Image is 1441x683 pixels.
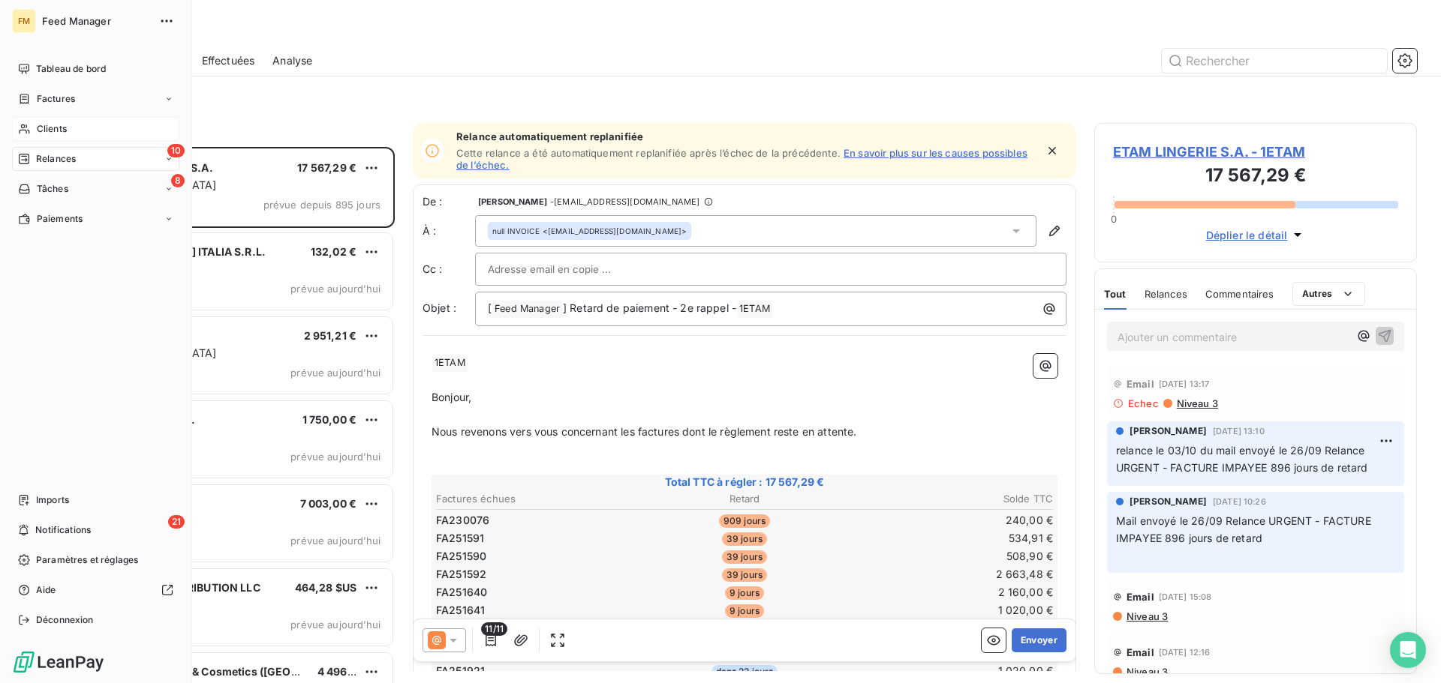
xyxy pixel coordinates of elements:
span: 39 jours [722,550,767,564]
span: Echec [1128,397,1159,409]
span: 0 [1111,213,1117,225]
span: [ [488,301,492,314]
span: Tableau de bord [36,62,106,76]
span: Total TTC à régler : 17 567,29 € [434,475,1055,490]
div: <[EMAIL_ADDRESS][DOMAIN_NAME]> [492,226,687,236]
span: 4 496,08 € [317,665,375,678]
input: Rechercher [1162,49,1387,73]
span: 464,28 $US [295,581,357,594]
span: Imports [36,493,69,507]
label: Cc : [423,262,475,277]
th: Retard [642,491,847,507]
td: 508,90 € [849,548,1054,565]
span: prévue aujourd’hui [290,535,381,547]
span: [DATE] 13:17 [1159,379,1210,388]
div: FM [12,9,36,33]
span: Relances [36,152,76,166]
button: Déplier le détail [1202,226,1310,244]
span: 8 [171,174,185,187]
span: ] Retard de paiement - 2e rappel - [563,301,736,314]
span: 10 [167,144,185,157]
span: 7 003,00 € [300,497,357,510]
span: prévue aujourd’hui [290,367,381,379]
span: 21 [168,515,185,529]
span: [DATE] 13:10 [1213,427,1265,436]
span: FA230076 [436,513,489,528]
input: Adresse email en copie ... [488,258,649,280]
span: Bonjour, [432,391,471,403]
span: dans 22 jours [711,665,778,679]
span: prévue aujourd’hui [290,619,381,631]
td: 534,91 € [849,530,1054,547]
span: Aide [36,583,56,597]
span: Niveau 3 [1125,610,1168,622]
span: Relance automatiquement replanifiée [456,130,1036,142]
button: Envoyer [1012,628,1066,652]
span: Niveau 3 [1125,666,1168,678]
span: 1 750,00 € [302,413,357,426]
span: prévue aujourd’hui [290,451,381,463]
a: En savoir plus sur les causes possibles de l’échec. [456,147,1027,171]
span: 1ETAM [737,301,772,318]
th: Factures échues [435,491,640,507]
span: [DATE] 12:16 [1159,648,1211,657]
span: FA251590 [436,549,486,564]
span: Clients [37,122,67,136]
span: 39 jours [722,568,767,582]
span: FA251591 [436,531,484,546]
span: 2 951,21 € [304,329,357,342]
span: Cette relance a été automatiquement replanifiée après l’échec de la précédente. [456,147,841,159]
span: relance le 03/10 du mail envoyé le 26/09 Relance URGENT - FACTURE IMPAYEE 896 jours de retard [1116,444,1368,474]
span: Déconnexion [36,613,94,627]
span: 9 jours [725,604,764,618]
span: Factures [37,92,75,106]
span: Email [1127,378,1154,390]
span: Objet : [423,301,456,314]
span: Paiements [37,212,83,226]
label: À : [423,223,475,238]
span: Notifications [35,523,91,537]
span: Nous revenons vers vous concernant les factures dont le règlement reste en attente. [432,425,856,438]
a: Aide [12,578,179,602]
span: Commentaires [1205,288,1274,300]
span: 132,02 € [311,245,356,258]
span: [DATE] 10:26 [1213,497,1266,506]
span: prévue aujourd’hui [290,283,381,295]
td: FA251921 [435,663,640,679]
h3: 17 567,29 € [1113,162,1398,192]
span: FA251641 [436,603,485,618]
span: LVMH Perfumes & Cosmetics ([GEOGRAPHIC_DATA]) Ltd [106,665,398,678]
span: Effectuées [202,53,255,68]
span: Analyse [272,53,312,68]
button: Autres [1292,282,1365,306]
span: 17 567,29 € [297,161,356,174]
span: De : [423,194,475,209]
span: [PERSON_NAME] [1130,495,1207,508]
td: 240,00 € [849,512,1054,529]
span: ETAM LINGERIE S.A. - 1ETAM [1113,142,1398,162]
span: Email [1127,591,1154,603]
span: Tout [1104,288,1127,300]
span: Niveau 3 [1175,397,1218,409]
span: [PERSON_NAME] [1130,424,1207,438]
span: Feed Manager [42,15,150,27]
span: 39 jours [722,532,767,546]
span: 1ETAM [432,355,468,372]
span: Mail envoyé le 26/09 Relance URGENT - FACTURE IMPAYEE 896 jours de retard [1116,514,1374,544]
div: grid [72,147,395,683]
span: [PERSON_NAME] [478,197,547,206]
span: FA251640 [436,585,487,600]
th: Solde TTC [849,491,1054,507]
span: Tâches [37,182,68,196]
img: Logo LeanPay [12,650,105,674]
td: 2 160,00 € [849,584,1054,601]
div: Open Intercom Messenger [1390,632,1426,668]
span: prévue depuis 895 jours [263,199,381,211]
span: - [EMAIL_ADDRESS][DOMAIN_NAME] [550,197,699,206]
td: 1 020,00 € [849,602,1054,619]
span: 11/11 [481,622,507,636]
span: Déplier le détail [1206,227,1288,243]
td: 1 020,00 € [849,663,1054,679]
span: null INVOICE [492,226,540,236]
span: Paramètres et réglages [36,553,138,567]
